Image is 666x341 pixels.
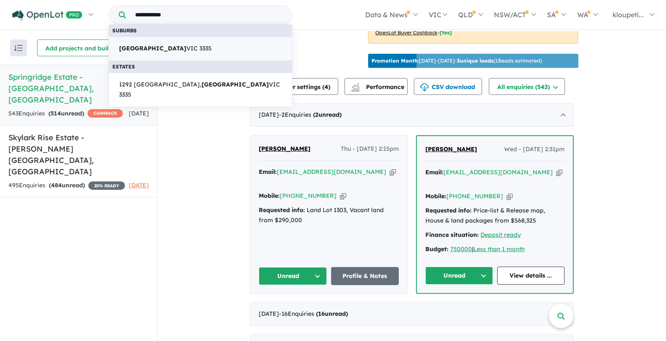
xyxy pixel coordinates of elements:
img: download icon [420,83,429,92]
div: Land Lot 1303, Vacant land from $290,000 [259,205,399,226]
a: [GEOGRAPHIC_DATA]VIC 3335 [109,37,292,61]
strong: ( unread) [49,181,85,189]
div: 495 Enquir ies [8,181,125,191]
strong: ( unread) [313,111,342,118]
strong: [GEOGRAPHIC_DATA] [202,81,269,88]
span: 484 [51,181,62,189]
button: Copy [390,168,396,176]
a: Profile & Notes [331,267,399,285]
span: Wed - [DATE] 2:31pm [504,144,565,155]
span: Thu - [DATE] 2:15pm [341,144,399,154]
button: All enquiries (543) [489,78,565,95]
span: - 16 Enquir ies [279,310,348,317]
b: 3 unique leads [457,58,494,64]
strong: Requested info: [425,207,472,214]
a: [EMAIL_ADDRESS][DOMAIN_NAME] [443,168,553,176]
span: 514 [50,110,61,117]
p: [DATE] - [DATE] - ( 13 leads estimated) [371,57,542,65]
span: - 2 Enquir ies [279,111,342,118]
span: [PERSON_NAME] [425,145,477,153]
a: [EMAIL_ADDRESS][DOMAIN_NAME] [277,168,386,176]
button: Copy [340,191,346,200]
u: OpenLot Buyer Cashback [375,29,438,36]
h5: Skylark Rise Estate - [PERSON_NAME][GEOGRAPHIC_DATA] , [GEOGRAPHIC_DATA] [8,132,149,177]
span: Performance [353,83,404,91]
span: [DATE] [129,181,149,189]
strong: Budget: [425,245,448,253]
b: Promotion Month: [371,58,419,64]
strong: Finance situation: [425,231,479,239]
div: [DATE] [250,103,574,127]
a: [PERSON_NAME] [259,144,310,154]
span: [Yes] [440,29,452,36]
button: Unread [259,267,327,285]
a: Deposit ready [480,231,521,239]
div: | [425,244,565,254]
strong: [GEOGRAPHIC_DATA] [119,45,186,52]
b: Suburbs [112,27,137,34]
strong: ( unread) [48,110,84,117]
div: Price-list & Release map, House & land packages from $568,325 [425,206,565,226]
strong: Requested info: [259,206,305,214]
a: 750000 [450,245,472,253]
button: Performance [345,78,408,95]
h5: Springridge Estate - [GEOGRAPHIC_DATA] , [GEOGRAPHIC_DATA] [8,71,149,105]
a: 1292 [GEOGRAPHIC_DATA],[GEOGRAPHIC_DATA]VIC 3335 [109,73,292,107]
span: CASHBACK [88,109,123,118]
button: Unread [425,267,493,285]
span: 4 [324,83,328,91]
span: [DATE] [129,110,149,117]
img: line-chart.svg [352,83,359,88]
strong: Mobile: [425,192,446,200]
a: View details ... [497,267,565,285]
a: [PHONE_NUMBER] [446,192,503,200]
span: kloupeti... [613,10,644,19]
span: 16 [318,310,325,317]
img: Openlot PRO Logo White [12,10,82,21]
span: 1292 [GEOGRAPHIC_DATA], VIC 3335 [119,80,282,100]
strong: Email: [259,168,277,176]
button: CSV download [414,78,482,95]
strong: Email: [425,168,443,176]
strong: ( unread) [316,310,348,317]
button: Copy [556,168,563,177]
button: Add projects and builders [37,39,130,56]
a: Less than 1 month [473,245,525,253]
input: Try estate name, suburb, builder or developer [127,6,290,24]
div: [DATE] [250,302,574,326]
img: bar-chart.svg [351,86,360,92]
div: 543 Enquir ies [8,109,123,119]
span: 2 [315,111,318,118]
strong: Mobile: [259,192,280,199]
a: [PHONE_NUMBER] [280,192,337,199]
a: [PERSON_NAME] [425,144,477,155]
span: [PERSON_NAME] [259,145,310,152]
b: Estates [112,63,135,70]
img: sort.svg [14,45,23,51]
span: 25 % READY [88,181,125,190]
button: Copy [507,192,513,201]
span: VIC 3335 [119,44,212,54]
